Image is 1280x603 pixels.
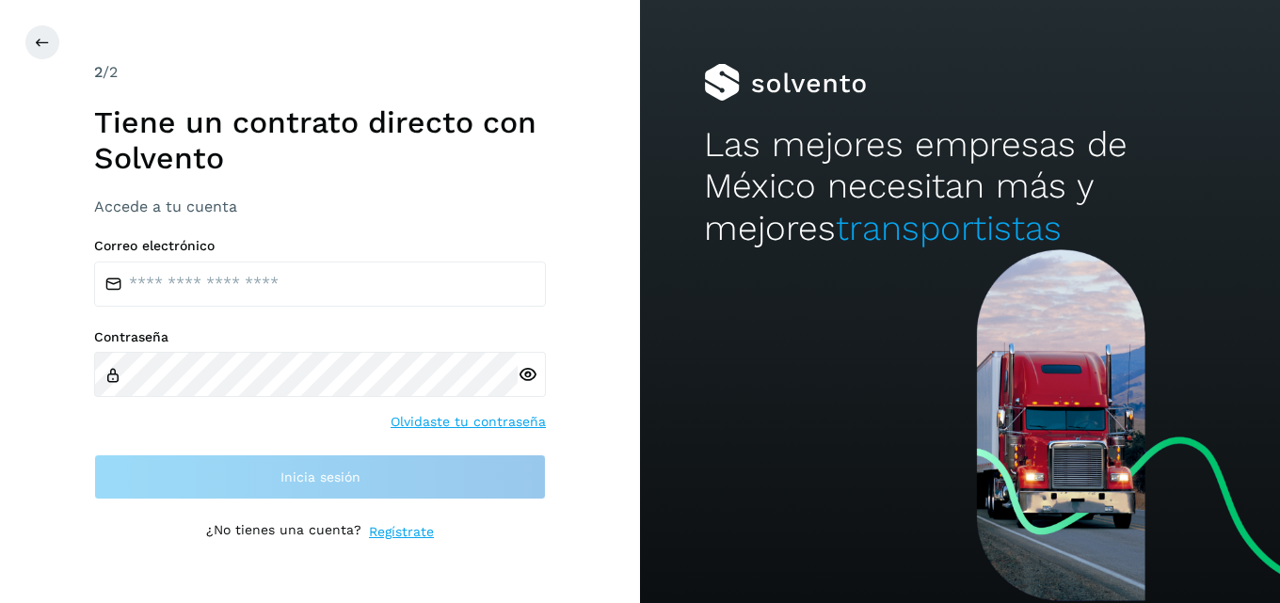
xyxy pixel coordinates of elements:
[206,522,361,542] p: ¿No tienes una cuenta?
[94,104,546,177] h1: Tiene un contrato directo con Solvento
[94,454,546,500] button: Inicia sesión
[836,208,1062,248] span: transportistas
[280,470,360,484] span: Inicia sesión
[94,61,546,84] div: /2
[94,198,546,215] h3: Accede a tu cuenta
[391,412,546,432] a: Olvidaste tu contraseña
[94,63,103,81] span: 2
[704,124,1216,249] h2: Las mejores empresas de México necesitan más y mejores
[94,238,546,254] label: Correo electrónico
[94,329,546,345] label: Contraseña
[369,522,434,542] a: Regístrate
